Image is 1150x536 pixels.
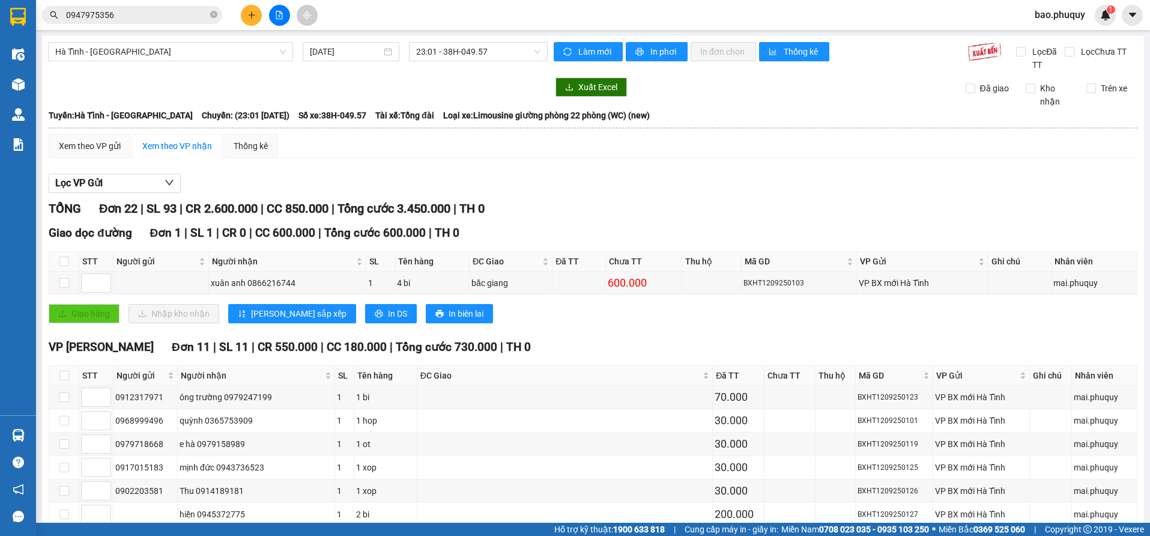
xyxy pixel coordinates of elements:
[939,523,1025,536] span: Miền Bắc
[202,109,289,122] span: Chuyến: (23:01 [DATE])
[275,11,283,19] span: file-add
[1083,525,1092,534] span: copyright
[856,409,933,433] td: BXHT1209250101
[180,461,333,474] div: mịnh đức 0943736523
[933,409,1029,433] td: VP BX mới Hà Tĩnh
[49,226,132,240] span: Giao dọc đường
[1109,5,1113,14] span: 1
[180,484,333,498] div: Thu 0914189181
[554,523,665,536] span: Hỗ trợ kỹ thuật:
[222,226,246,240] span: CR 0
[936,369,1017,382] span: VP Gửi
[935,508,1027,521] div: VP BX mới Hà Tĩnh
[429,226,432,240] span: |
[650,45,678,58] span: In phơi
[1035,82,1077,108] span: Kho nhận
[165,178,174,187] span: down
[784,45,820,58] span: Thống kê
[715,436,762,452] div: 30.000
[506,340,531,354] span: TH 0
[1030,366,1072,386] th: Ghi chú
[1096,82,1132,95] span: Trên xe
[55,43,286,61] span: Hà Tĩnh - Hà Nội
[759,42,829,61] button: bar-chartThống kê
[856,433,933,456] td: BXHT1209250119
[1074,461,1135,474] div: mai.phuquy
[816,366,856,386] th: Thu hộ
[935,484,1027,498] div: VP BX mới Hà Tĩnh
[115,414,175,427] div: 0968999496
[857,272,988,295] td: VP BX mới Hà Tĩnh
[258,340,318,354] span: CR 550.000
[565,83,573,93] span: download
[395,252,470,272] th: Tên hàng
[49,174,181,193] button: Lọc VP Gửi
[337,414,352,427] div: 1
[435,226,459,240] span: TH 0
[975,82,1014,95] span: Đã giao
[181,369,322,382] span: Người nhận
[241,5,262,26] button: plus
[49,111,193,120] b: Tuyến: Hà Tĩnh - [GEOGRAPHIC_DATA]
[354,366,417,386] th: Tên hàng
[819,525,929,534] strong: 0708 023 035 - 0935 103 250
[1027,45,1065,72] span: Lọc Đã TT
[426,304,493,323] button: printerIn biên lai
[117,255,196,268] span: Người gửi
[685,523,778,536] span: Cung cấp máy in - giấy in:
[297,5,318,26] button: aim
[150,226,182,240] span: Đơn 1
[79,252,113,272] th: STT
[356,461,415,474] div: 1 xop
[769,47,779,57] span: bar-chart
[211,276,364,290] div: xuân anh 0866216744
[933,480,1029,503] td: VP BX mới Hà Tĩnh
[935,461,1027,474] div: VP BX mới Hà Tĩnh
[180,201,183,216] span: |
[471,276,550,290] div: băc giang
[606,252,682,272] th: Chưa TT
[12,138,25,151] img: solution-icon
[858,462,931,474] div: BXHT1209250125
[856,386,933,409] td: BXHT1209250123
[12,108,25,121] img: warehouse-icon
[552,252,606,272] th: Đã TT
[1053,276,1135,290] div: mai.phuquy
[388,307,407,320] span: In DS
[115,461,175,474] div: 0917015183
[390,340,393,354] span: |
[269,5,290,26] button: file-add
[356,414,415,427] div: 1 hop
[1072,366,1137,386] th: Nhân viên
[420,369,701,382] span: ĐC Giao
[12,429,25,442] img: warehouse-icon
[267,201,328,216] span: CC 850.000
[13,484,24,495] span: notification
[967,42,1002,61] img: 9k=
[10,8,26,26] img: logo-vxr
[228,304,356,323] button: sort-ascending[PERSON_NAME] sắp xếp
[691,42,756,61] button: In đơn chọn
[310,45,381,58] input: 12/09/2025
[715,459,762,476] div: 30.000
[337,484,352,498] div: 1
[129,304,219,323] button: downloadNhập kho nhận
[396,340,497,354] span: Tổng cước 730.000
[180,414,333,427] div: quỳnh 0365753909
[180,391,333,404] div: ông trường 0979247199
[365,304,417,323] button: printerIn DS
[435,309,444,319] span: printer
[216,226,219,240] span: |
[337,391,352,404] div: 1
[298,109,366,122] span: Số xe: 38H-049.57
[1025,7,1095,22] span: bao.phuquy
[261,201,264,216] span: |
[988,252,1051,272] th: Ghi chú
[337,508,352,521] div: 1
[578,81,617,94] span: Xuất Excel
[397,276,467,290] div: 4 bi
[55,175,103,190] span: Lọc VP Gửi
[1052,252,1137,272] th: Nhân viên
[935,391,1027,404] div: VP BX mới Hà Tĩnh
[608,275,680,291] div: 600.000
